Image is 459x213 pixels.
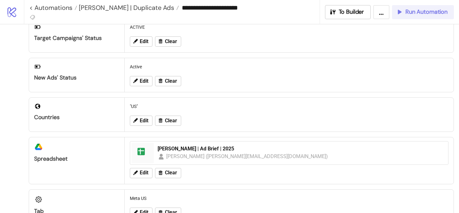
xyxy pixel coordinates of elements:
button: Run Automation [392,5,454,19]
div: Spreadsheet [34,155,119,163]
div: [PERSON_NAME] ([PERSON_NAME][EMAIL_ADDRESS][DOMAIN_NAME]) [166,152,328,160]
span: Clear [165,118,177,124]
button: Clear [155,36,181,47]
span: [PERSON_NAME] | Duplicate Ads [77,4,174,12]
span: Edit [140,118,148,124]
button: ... [373,5,389,19]
span: Clear [165,170,177,176]
div: "US" [127,100,451,112]
button: Edit [130,116,152,126]
div: Countries [34,114,119,121]
div: Target Campaigns' Status [34,34,119,42]
span: To Builder [339,8,364,16]
button: Edit [130,76,152,86]
button: Clear [155,168,181,178]
button: Edit [130,168,152,178]
span: Edit [140,170,148,176]
div: New Ads' Status [34,74,119,81]
a: < Automations [29,4,77,11]
span: Clear [165,39,177,44]
span: Edit [140,39,148,44]
button: Clear [155,116,181,126]
button: To Builder [325,5,371,19]
button: Edit [130,36,152,47]
a: [PERSON_NAME] | Duplicate Ads [77,4,179,11]
div: Meta US [127,192,451,204]
div: [PERSON_NAME] | Ad Brief | 2025 [158,145,444,152]
div: Active [127,61,451,73]
div: ACTIVE [127,21,451,33]
span: Edit [140,78,148,84]
span: Clear [165,78,177,84]
span: Run Automation [405,8,448,16]
button: Clear [155,76,181,86]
